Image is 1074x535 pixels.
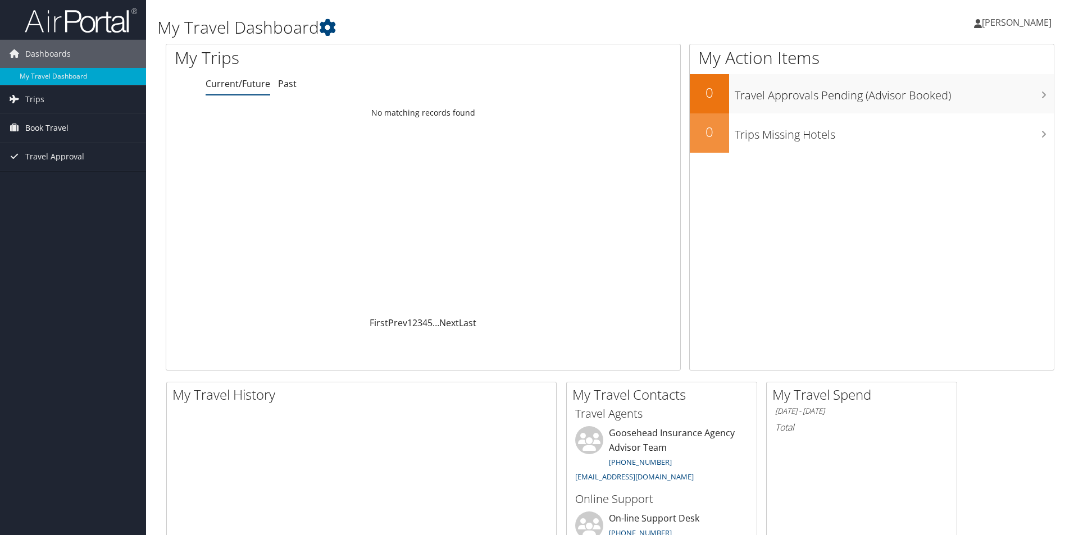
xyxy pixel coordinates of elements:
[417,317,422,329] a: 3
[575,406,748,422] h3: Travel Agents
[25,114,69,142] span: Book Travel
[422,317,427,329] a: 4
[775,421,948,433] h6: Total
[690,113,1054,153] a: 0Trips Missing Hotels
[439,317,459,329] a: Next
[572,385,757,404] h2: My Travel Contacts
[166,103,680,123] td: No matching records found
[25,143,84,171] span: Travel Approval
[25,7,137,34] img: airportal-logo.png
[412,317,417,329] a: 2
[157,16,761,39] h1: My Travel Dashboard
[459,317,476,329] a: Last
[25,85,44,113] span: Trips
[735,82,1054,103] h3: Travel Approvals Pending (Advisor Booked)
[388,317,407,329] a: Prev
[427,317,433,329] a: 5
[609,457,672,467] a: [PHONE_NUMBER]
[775,406,948,417] h6: [DATE] - [DATE]
[278,77,297,90] a: Past
[25,40,71,68] span: Dashboards
[690,122,729,141] h2: 0
[690,74,1054,113] a: 0Travel Approvals Pending (Advisor Booked)
[407,317,412,329] a: 1
[570,426,754,486] li: Goosehead Insurance Agency Advisor Team
[206,77,270,90] a: Current/Future
[433,317,439,329] span: …
[974,6,1063,39] a: [PERSON_NAME]
[370,317,388,329] a: First
[575,491,748,507] h3: Online Support
[690,83,729,102] h2: 0
[172,385,556,404] h2: My Travel History
[575,472,694,482] a: [EMAIL_ADDRESS][DOMAIN_NAME]
[735,121,1054,143] h3: Trips Missing Hotels
[175,46,458,70] h1: My Trips
[982,16,1052,29] span: [PERSON_NAME]
[772,385,957,404] h2: My Travel Spend
[690,46,1054,70] h1: My Action Items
